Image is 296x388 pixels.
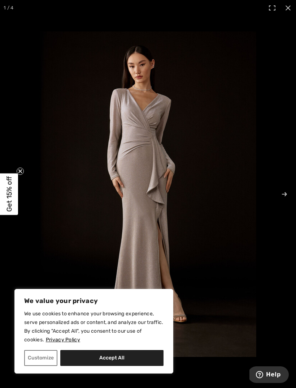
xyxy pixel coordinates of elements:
[40,31,256,357] img: joseph-ribkoff-dresses-jumpsuits-nude_2437931_d966_details.jpg
[24,297,164,305] p: We value your privacy
[17,167,24,175] button: Close teaser
[14,289,173,374] div: We value your privacy
[267,176,292,212] button: Next (arrow right)
[60,350,164,366] button: Accept All
[5,176,13,212] span: Get 15% off
[45,336,80,343] a: Privacy Policy
[24,350,57,366] button: Customize
[249,366,289,384] iframe: Opens a widget where you can find more information
[24,310,164,344] p: We use cookies to enhance your browsing experience, serve personalized ads or content, and analyz...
